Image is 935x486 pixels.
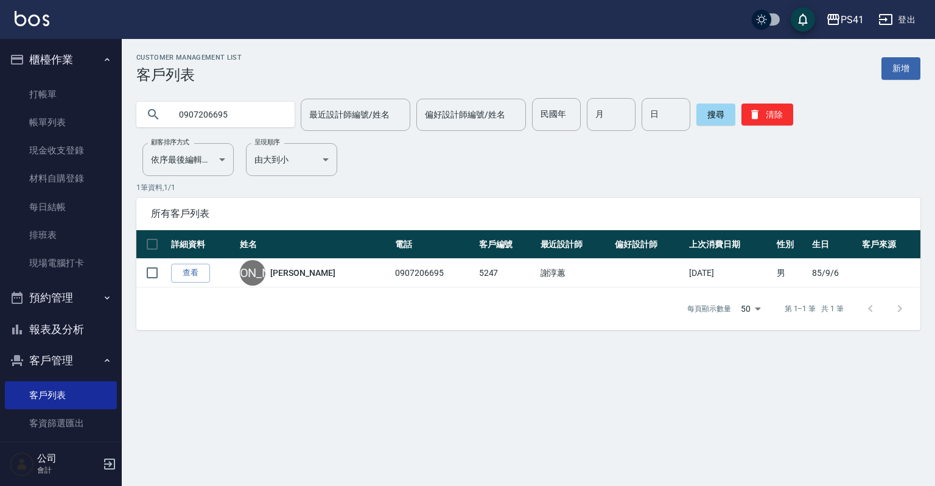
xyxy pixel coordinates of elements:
[791,7,815,32] button: save
[5,381,117,409] a: 客戶列表
[5,108,117,136] a: 帳單列表
[270,267,335,279] a: [PERSON_NAME]
[774,259,809,287] td: 男
[5,409,117,437] a: 客資篩選匯出
[686,230,774,259] th: 上次消費日期
[5,136,117,164] a: 現金收支登錄
[392,230,475,259] th: 電話
[168,230,237,259] th: 詳細資料
[774,230,809,259] th: 性別
[10,452,34,476] img: Person
[785,303,844,314] p: 第 1–1 筆 共 1 筆
[37,453,99,465] h5: 公司
[246,143,337,176] div: 由大到小
[392,259,475,287] td: 0907206695
[538,259,612,287] td: 謝淳蕙
[5,221,117,249] a: 排班表
[5,164,117,192] a: 材料自購登錄
[151,138,189,147] label: 顧客排序方式
[5,44,117,76] button: 櫃檯作業
[686,259,774,287] td: [DATE]
[538,230,612,259] th: 最近設計師
[612,230,686,259] th: 偏好設計師
[736,292,765,325] div: 50
[5,314,117,345] button: 報表及分析
[136,54,242,62] h2: Customer Management List
[37,465,99,476] p: 會計
[476,259,538,287] td: 5247
[476,230,538,259] th: 客戶編號
[5,282,117,314] button: 預約管理
[254,138,280,147] label: 呈現順序
[874,9,920,31] button: 登出
[5,249,117,277] a: 現場電腦打卡
[809,230,859,259] th: 生日
[809,259,859,287] td: 85/9/6
[5,437,117,465] a: 卡券管理
[240,260,265,286] div: [PERSON_NAME]
[5,345,117,376] button: 客戶管理
[136,182,920,193] p: 1 筆資料, 1 / 1
[687,303,731,314] p: 每頁顯示數量
[237,230,392,259] th: 姓名
[741,104,793,125] button: 清除
[859,230,920,259] th: 客戶來源
[5,193,117,221] a: 每日結帳
[696,104,735,125] button: 搜尋
[171,264,210,283] a: 查看
[881,57,920,80] a: 新增
[151,208,906,220] span: 所有客戶列表
[841,12,864,27] div: PS41
[170,98,285,131] input: 搜尋關鍵字
[136,66,242,83] h3: 客戶列表
[15,11,49,26] img: Logo
[5,80,117,108] a: 打帳單
[821,7,869,32] button: PS41
[142,143,234,176] div: 依序最後編輯時間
